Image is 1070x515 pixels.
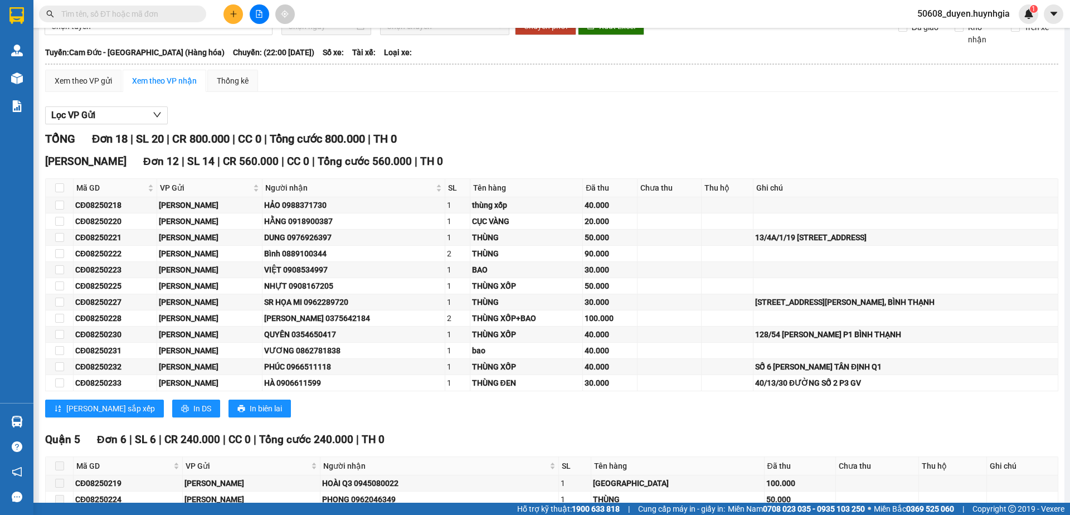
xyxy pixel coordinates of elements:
[75,312,155,324] div: CĐ08250228
[75,280,155,292] div: CĐ08250225
[74,197,157,213] td: CĐ08250218
[74,359,157,375] td: CĐ08250232
[184,477,318,489] div: [PERSON_NAME]
[472,361,581,373] div: THÙNG XỐP
[472,199,581,211] div: thùng xốp
[182,155,184,168] span: |
[264,247,442,260] div: Bình 0889100344
[472,328,581,341] div: THÙNG XỐP
[264,215,442,227] div: HẰNG 0918900387
[472,377,581,389] div: THÙNG ĐEN
[74,492,183,508] td: CĐ08250224
[157,213,262,230] td: Cam Đức
[51,108,95,122] span: Lọc VP Gửi
[322,477,557,489] div: HOÀI Q3 0945080022
[45,132,75,145] span: TỔNG
[281,10,289,18] span: aim
[45,155,127,168] span: [PERSON_NAME]
[281,155,284,168] span: |
[908,7,1019,21] span: 50608_duyen.huynhgia
[287,155,309,168] span: CC 0
[322,493,557,506] div: PHONG 0962046349
[561,493,590,506] div: 1
[472,264,581,276] div: BAO
[517,503,620,515] span: Hỗ trợ kỹ thuật:
[159,377,260,389] div: [PERSON_NAME]
[868,507,871,511] span: ⚪️
[228,400,291,417] button: printerIn biên lai
[223,433,226,446] span: |
[172,400,220,417] button: printerIn DS
[157,262,262,278] td: Cam Đức
[157,294,262,310] td: Cam Đức
[585,247,635,260] div: 90.000
[159,199,260,211] div: [PERSON_NAME]
[1049,9,1059,19] span: caret-down
[755,361,1056,373] div: SỐ 6 [PERSON_NAME] TÂN ĐỊNH Q1
[585,264,635,276] div: 30.000
[75,199,155,211] div: CĐ08250218
[12,492,22,502] span: message
[157,197,262,213] td: Cam Đức
[559,457,592,475] th: SL
[472,231,581,244] div: THÙNG
[585,328,635,341] div: 40.000
[585,199,635,211] div: 40.000
[585,312,635,324] div: 100.000
[136,132,164,145] span: SL 20
[447,280,468,292] div: 1
[1030,5,1038,13] sup: 1
[9,7,24,24] img: logo-vxr
[12,441,22,452] span: question-circle
[763,504,865,513] strong: 0708 023 035 - 0935 103 250
[447,215,468,227] div: 1
[74,213,157,230] td: CĐ08250220
[75,215,155,227] div: CĐ08250220
[259,433,353,446] span: Tổng cước 240.000
[157,246,262,262] td: Cam Đức
[264,377,442,389] div: HÀ 0906611599
[153,110,162,119] span: down
[159,361,260,373] div: [PERSON_NAME]
[906,504,954,513] strong: 0369 525 060
[217,75,249,87] div: Thống kê
[74,475,183,492] td: CĐ08250219
[11,416,23,427] img: warehouse-icon
[160,182,251,194] span: VP Gửi
[447,296,468,308] div: 1
[593,493,762,506] div: THÙNG
[447,344,468,357] div: 1
[583,179,638,197] th: Đã thu
[572,504,620,513] strong: 1900 633 818
[585,344,635,357] div: 40.000
[766,477,834,489] div: 100.000
[223,4,243,24] button: plus
[755,377,1056,389] div: 40/13/30 ĐƯỜNG SỐ 2 P3 GV
[591,457,764,475] th: Tên hàng
[585,377,635,389] div: 30.000
[362,433,385,446] span: TH 0
[159,433,162,446] span: |
[157,375,262,391] td: Cam Đức
[12,467,22,477] span: notification
[964,21,1003,46] span: Kho nhận
[45,48,225,57] b: Tuyến: Cam Đức - [GEOGRAPHIC_DATA] (Hàng hóa)
[962,503,964,515] span: |
[159,231,260,244] div: [PERSON_NAME]
[275,4,295,24] button: aim
[74,294,157,310] td: CĐ08250227
[318,155,412,168] span: Tổng cước 560.000
[228,433,251,446] span: CC 0
[75,361,155,373] div: CĐ08250232
[74,327,157,343] td: CĐ08250230
[264,328,442,341] div: QUYÊN 0354650417
[356,433,359,446] span: |
[74,278,157,294] td: CĐ08250225
[264,231,442,244] div: DUNG 0976926397
[264,199,442,211] div: HẢO 0988371730
[157,230,262,246] td: Cam Đức
[45,106,168,124] button: Lọc VP Gửi
[312,155,315,168] span: |
[129,433,132,446] span: |
[415,155,417,168] span: |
